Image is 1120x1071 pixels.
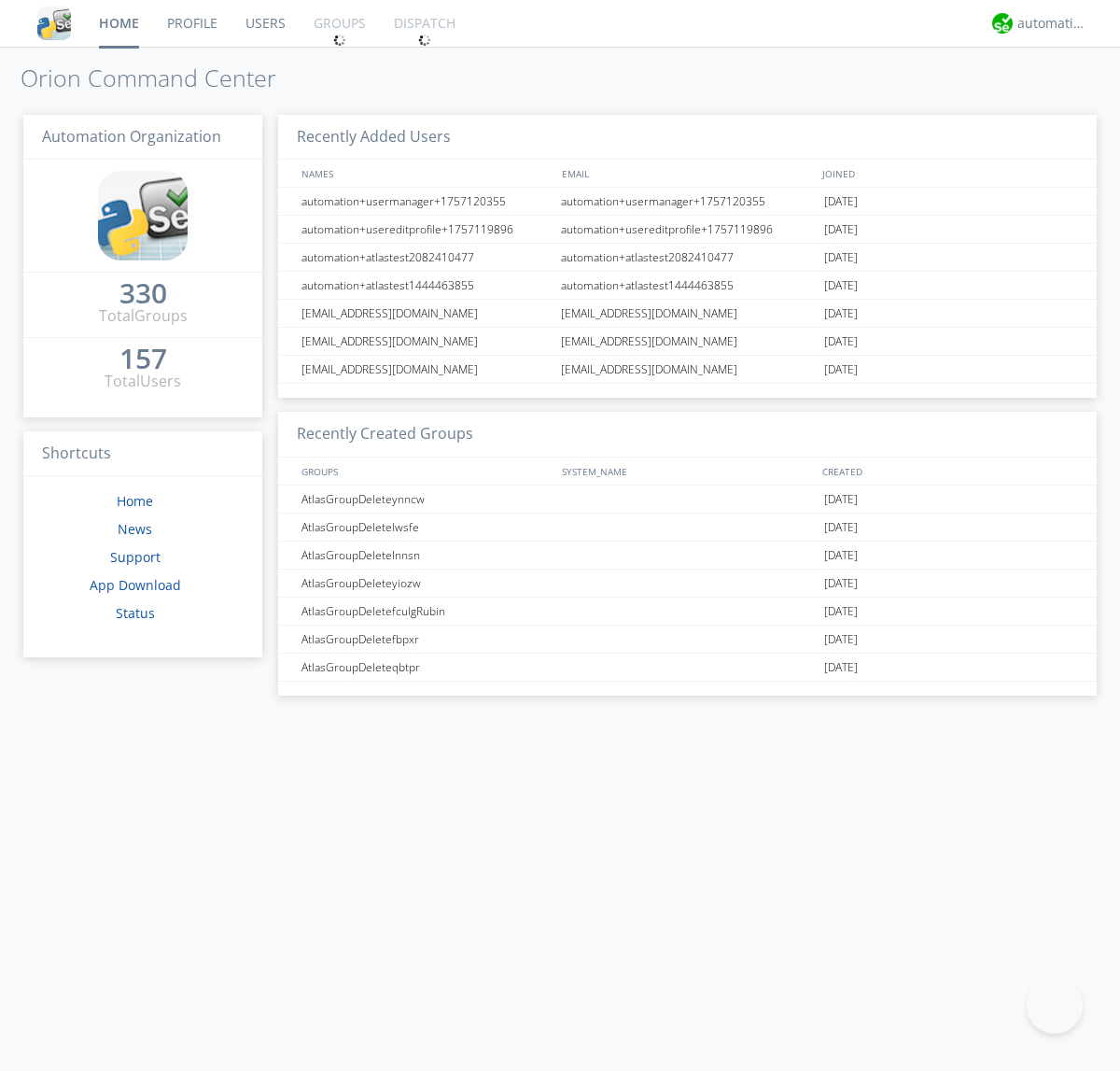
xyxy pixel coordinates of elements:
a: AtlasGroupDeletelwsfe[DATE] [278,514,1097,542]
span: [DATE] [824,598,858,626]
img: cddb5a64eb264b2086981ab96f4c1ba7 [37,7,71,40]
a: automation+atlastest2082410477automation+atlastest2082410477[DATE] [278,244,1097,272]
div: automation+usereditprofile+1757119896 [297,216,555,243]
div: CREATED [818,458,1079,485]
div: Total Users [105,371,181,392]
span: [DATE] [824,570,858,598]
div: SYSTEM_NAME [557,458,818,485]
span: [DATE] [824,356,858,384]
div: automation+usermanager+1757120355 [556,188,819,215]
div: automation+atlastest2082410477 [297,244,555,271]
div: [EMAIL_ADDRESS][DOMAIN_NAME] [297,356,555,383]
div: JOINED [818,160,1079,187]
div: [EMAIL_ADDRESS][DOMAIN_NAME] [297,328,555,355]
div: AtlasGroupDeletelwsfe [297,514,555,541]
span: [DATE] [824,300,858,328]
span: [DATE] [824,328,858,356]
div: NAMES [297,160,553,187]
span: [DATE] [824,542,858,570]
a: Home [117,492,153,510]
div: automation+atlastest2082410477 [556,244,819,271]
a: automation+atlastest1444463855automation+atlastest1444463855[DATE] [278,272,1097,300]
a: AtlasGroupDeleteyiozw[DATE] [278,570,1097,598]
img: spin.svg [418,34,431,47]
a: AtlasGroupDeletefculgRubin[DATE] [278,598,1097,626]
span: Automation Organization [42,126,221,147]
div: [EMAIL_ADDRESS][DOMAIN_NAME] [556,356,819,383]
div: AtlasGroupDeletefbpxr [297,626,555,653]
div: automation+atlastest1444463855 [556,272,819,299]
div: AtlasGroupDeletelnnsn [297,542,555,569]
div: [EMAIL_ADDRESS][DOMAIN_NAME] [556,300,819,327]
a: AtlasGroupDeletefbpxr[DATE] [278,626,1097,654]
div: AtlasGroupDeletefculgRubin [297,598,555,625]
div: [EMAIL_ADDRESS][DOMAIN_NAME] [297,300,555,327]
a: Support [110,548,161,566]
a: AtlasGroupDeletelnnsn[DATE] [278,542,1097,570]
span: [DATE] [824,486,858,514]
span: [DATE] [824,514,858,542]
h3: Recently Added Users [278,115,1097,161]
div: automation+usereditprofile+1757119896 [556,216,819,243]
a: [EMAIL_ADDRESS][DOMAIN_NAME][EMAIL_ADDRESS][DOMAIN_NAME][DATE] [278,328,1097,356]
span: [DATE] [824,626,858,654]
div: [EMAIL_ADDRESS][DOMAIN_NAME] [556,328,819,355]
div: GROUPS [297,458,553,485]
a: 157 [119,349,167,371]
h3: Shortcuts [23,431,262,477]
div: 157 [119,349,167,368]
iframe: Toggle Customer Support [1027,978,1083,1034]
div: AtlasGroupDeleteynncw [297,486,555,513]
div: AtlasGroupDeleteyiozw [297,570,555,597]
div: automation+atlas [1017,14,1087,33]
a: App Download [90,576,181,594]
a: [EMAIL_ADDRESS][DOMAIN_NAME][EMAIL_ADDRESS][DOMAIN_NAME][DATE] [278,300,1097,328]
a: AtlasGroupDeleteynncw[DATE] [278,486,1097,514]
a: automation+usereditprofile+1757119896automation+usereditprofile+1757119896[DATE] [278,216,1097,244]
div: automation+atlastest1444463855 [297,272,555,299]
img: spin.svg [333,34,346,47]
a: 330 [119,284,167,305]
span: [DATE] [824,654,858,682]
div: EMAIL [557,160,818,187]
a: AtlasGroupDeleteqbtpr[DATE] [278,654,1097,682]
div: automation+usermanager+1757120355 [297,188,555,215]
span: [DATE] [824,272,858,300]
div: AtlasGroupDeleteqbtpr [297,654,555,681]
a: automation+usermanager+1757120355automation+usermanager+1757120355[DATE] [278,188,1097,216]
span: [DATE] [824,244,858,272]
a: [EMAIL_ADDRESS][DOMAIN_NAME][EMAIL_ADDRESS][DOMAIN_NAME][DATE] [278,356,1097,384]
img: d2d01cd9b4174d08988066c6d424eccd [992,13,1013,34]
div: 330 [119,284,167,303]
a: Status [116,604,155,622]
span: [DATE] [824,216,858,244]
h3: Recently Created Groups [278,412,1097,458]
a: News [118,520,152,538]
div: Total Groups [99,305,188,327]
img: cddb5a64eb264b2086981ab96f4c1ba7 [98,171,188,261]
span: [DATE] [824,188,858,216]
